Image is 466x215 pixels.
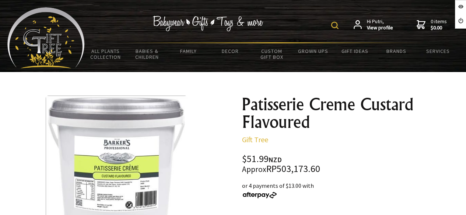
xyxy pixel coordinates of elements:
[431,25,447,31] strong: $0.00
[85,43,126,65] a: All Plants Collection
[168,43,210,59] a: Family
[242,135,268,144] a: Gift Tree
[242,164,266,174] small: Approx
[417,18,447,31] a: 0 items$0.00
[367,18,393,31] span: Hi Putri,
[431,18,447,31] span: 0 items
[153,16,263,31] img: Babywear - Gifts - Toys & more
[269,155,282,164] span: NZD
[242,154,457,174] div: $51.99 RP503,173.60
[251,43,292,65] a: Custom Gift Box
[7,7,85,68] img: Babyware - Gifts - Toys and more...
[209,43,251,59] a: Decor
[367,25,393,31] strong: View profile
[126,43,168,65] a: Babies & Children
[417,43,459,59] a: Services
[375,43,417,59] a: Brands
[242,181,457,199] div: or 4 payments of $13.00 with
[354,18,393,31] a: Hi Putri,View profile
[242,192,277,198] img: Afterpay
[331,22,339,29] img: product search
[292,43,334,59] a: Grown Ups
[242,96,457,131] h1: Patisserie Creme Custard Flavoured
[334,43,376,59] a: Gift Ideas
